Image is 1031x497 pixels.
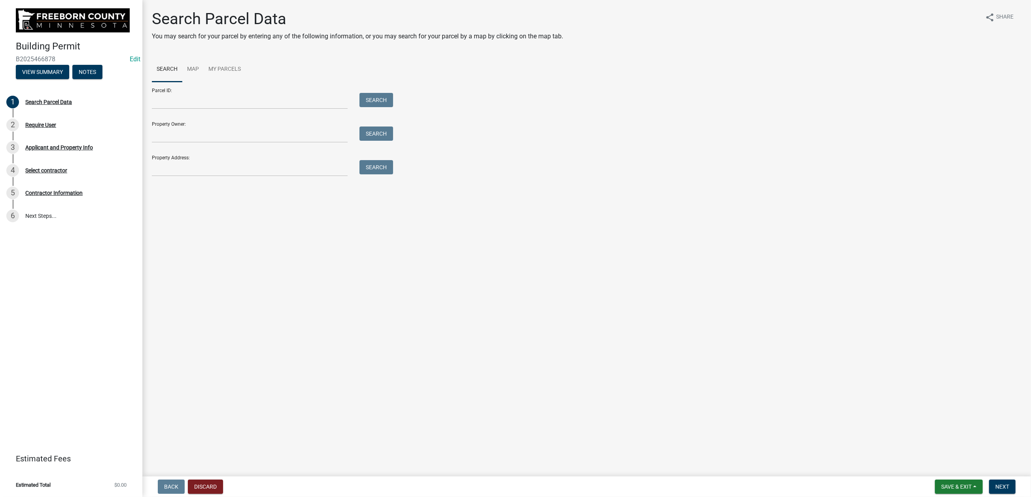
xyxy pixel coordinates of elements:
[6,164,19,177] div: 4
[72,69,102,76] wm-modal-confirm: Notes
[16,8,130,32] img: Freeborn County, Minnesota
[152,32,563,41] p: You may search for your parcel by entering any of the following information, or you may search fo...
[996,13,1014,22] span: Share
[25,122,56,128] div: Require User
[16,65,69,79] button: View Summary
[6,210,19,222] div: 6
[158,480,185,494] button: Back
[6,119,19,131] div: 2
[25,190,83,196] div: Contractor Information
[359,127,393,141] button: Search
[935,480,983,494] button: Save & Exit
[152,57,182,82] a: Search
[16,41,136,52] h4: Building Permit
[130,55,140,63] a: Edit
[25,168,67,173] div: Select contractor
[16,55,127,63] span: B2025466878
[152,9,563,28] h1: Search Parcel Data
[995,484,1009,490] span: Next
[989,480,1016,494] button: Next
[6,96,19,108] div: 1
[130,55,140,63] wm-modal-confirm: Edit Application Number
[6,187,19,199] div: 5
[25,99,72,105] div: Search Parcel Data
[25,145,93,150] div: Applicant and Property Info
[72,65,102,79] button: Notes
[164,484,178,490] span: Back
[941,484,972,490] span: Save & Exit
[359,160,393,174] button: Search
[359,93,393,107] button: Search
[979,9,1020,25] button: shareShare
[182,57,204,82] a: Map
[204,57,246,82] a: My Parcels
[16,69,69,76] wm-modal-confirm: Summary
[16,482,51,488] span: Estimated Total
[6,141,19,154] div: 3
[6,451,130,467] a: Estimated Fees
[985,13,995,22] i: share
[114,482,127,488] span: $0.00
[188,480,223,494] button: Discard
